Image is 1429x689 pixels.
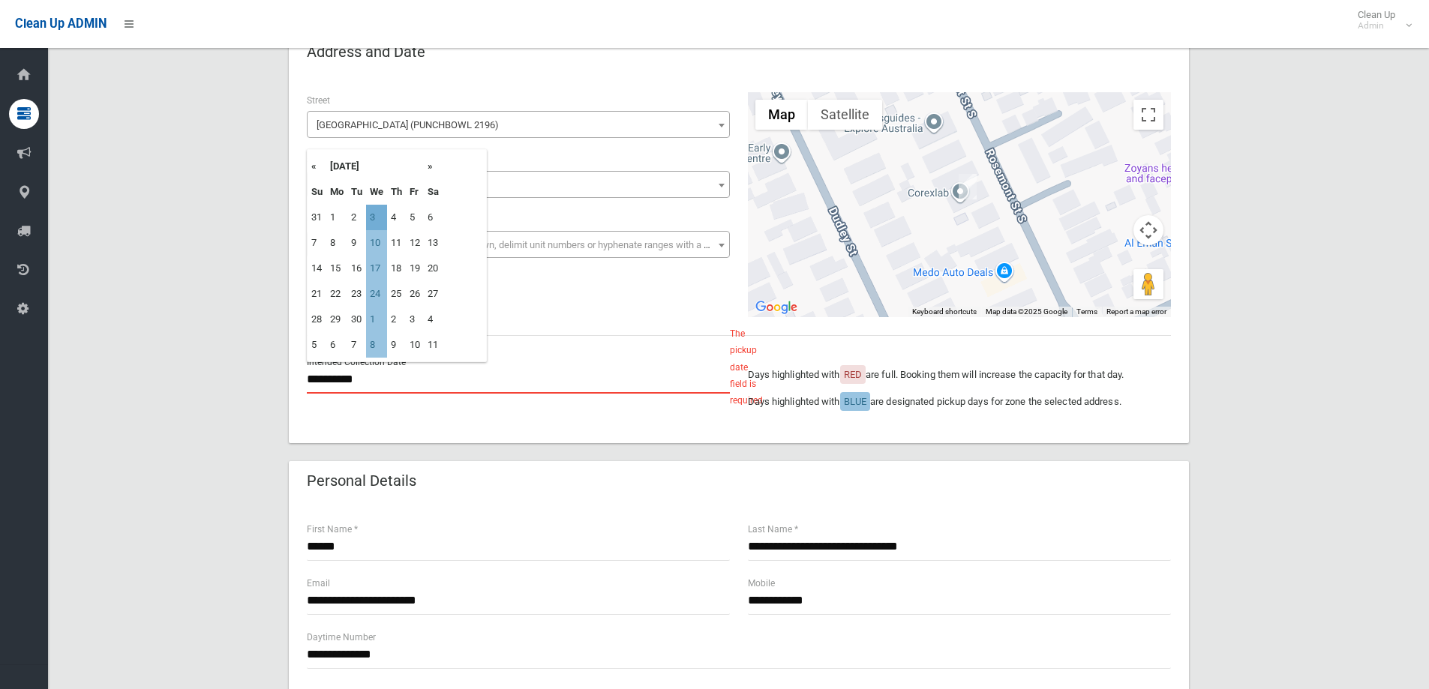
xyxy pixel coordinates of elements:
td: 12 [406,230,424,256]
th: Su [308,179,326,205]
td: 6 [424,205,443,230]
p: Days highlighted with are designated pickup days for zone the selected address. [748,393,1171,411]
a: Report a map error [1106,307,1166,316]
th: Th [387,179,406,205]
td: 18 [387,256,406,281]
th: » [424,154,443,179]
header: Address and Date [289,37,443,67]
span: Rosemont Street South (PUNCHBOWL 2196) [311,115,726,136]
span: 29 [311,175,726,196]
th: Sa [424,179,443,205]
th: Fr [406,179,424,205]
span: Map data ©2025 Google [986,307,1067,316]
span: Clean Up ADMIN [15,16,107,31]
button: Map camera controls [1133,215,1163,245]
button: Keyboard shortcuts [912,307,977,317]
td: 9 [347,230,366,256]
td: 5 [406,205,424,230]
th: « [308,154,326,179]
span: BLUE [844,396,866,407]
span: 29 [307,171,730,198]
td: 31 [308,205,326,230]
th: Mo [326,179,347,205]
td: 4 [424,307,443,332]
button: Drag Pegman onto the map to open Street View [1133,269,1163,299]
td: 9 [387,332,406,358]
button: Show street map [755,100,808,130]
td: 1 [366,307,387,332]
td: 10 [366,230,387,256]
td: 2 [387,307,406,332]
img: Google [752,298,801,317]
header: Personal Details [289,466,434,496]
td: 11 [424,332,443,358]
a: Terms (opens in new tab) [1076,307,1097,316]
td: 21 [308,281,326,307]
a: Open this area in Google Maps (opens a new window) [752,298,801,317]
td: 8 [326,230,347,256]
td: 17 [366,256,387,281]
td: 26 [406,281,424,307]
td: 15 [326,256,347,281]
button: Show satellite imagery [808,100,882,130]
span: Clean Up [1350,9,1410,31]
td: 24 [366,281,387,307]
td: 3 [406,307,424,332]
td: 13 [424,230,443,256]
td: 10 [406,332,424,358]
span: Select the unit number from the dropdown, delimit unit numbers or hyphenate ranges with a comma [317,239,736,250]
td: 6 [326,332,347,358]
span: The pickup date field is required [730,325,763,409]
td: 23 [347,281,366,307]
td: 5 [308,332,326,358]
p: Days highlighted with are full. Booking them will increase the capacity for that day. [748,366,1171,384]
th: We [366,179,387,205]
button: Toggle fullscreen view [1133,100,1163,130]
td: 22 [326,281,347,307]
td: 20 [424,256,443,281]
td: 30 [347,307,366,332]
div: 29 Rosemont Street South, PUNCHBOWL NSW 2196 [959,174,977,199]
td: 4 [387,205,406,230]
td: 11 [387,230,406,256]
td: 3 [366,205,387,230]
td: 29 [326,307,347,332]
td: 14 [308,256,326,281]
td: 8 [366,332,387,358]
td: 7 [308,230,326,256]
td: 25 [387,281,406,307]
td: 7 [347,332,366,358]
th: Tu [347,179,366,205]
td: 1 [326,205,347,230]
span: Rosemont Street South (PUNCHBOWL 2196) [307,111,730,138]
td: 28 [308,307,326,332]
small: Admin [1358,20,1395,31]
td: 19 [406,256,424,281]
span: RED [844,369,862,380]
td: 2 [347,205,366,230]
td: 16 [347,256,366,281]
td: 27 [424,281,443,307]
th: [DATE] [326,154,424,179]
